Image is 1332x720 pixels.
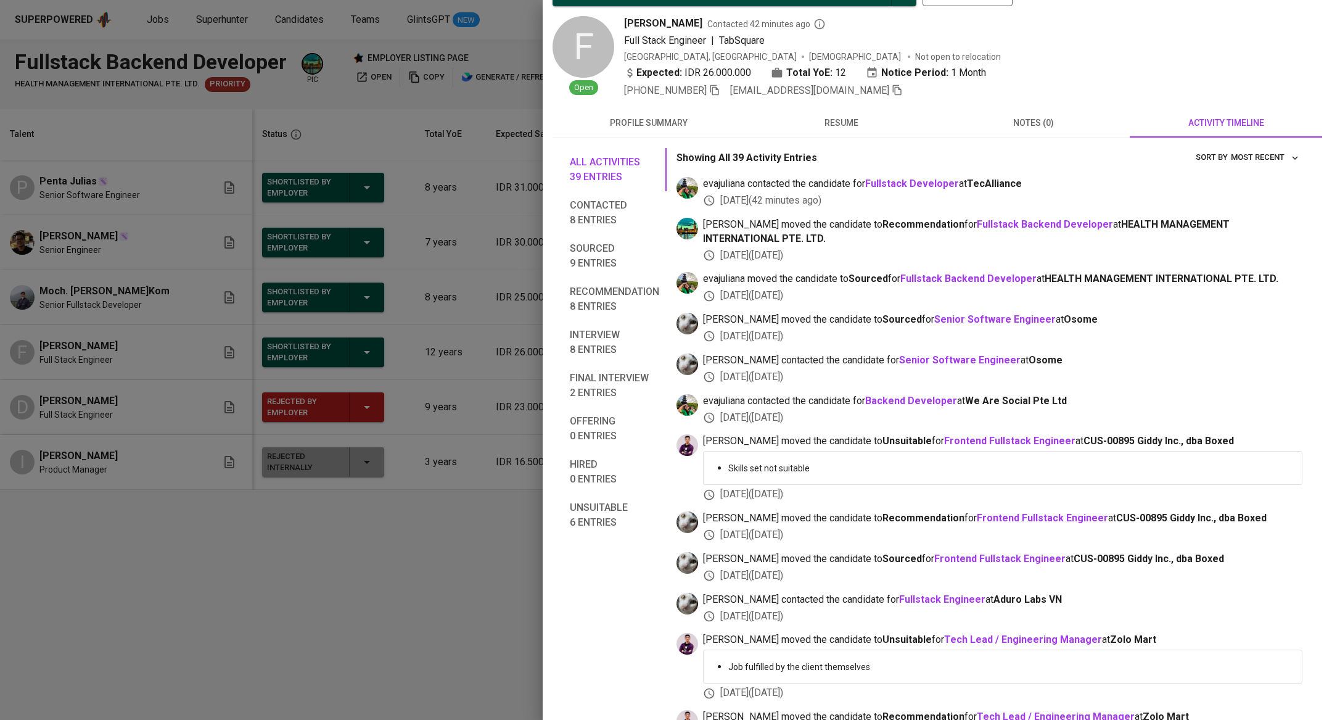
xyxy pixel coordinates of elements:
[676,434,698,456] img: erwin@glints.com
[703,177,1302,191] span: evajuliana contacted the candidate for at
[881,65,948,80] b: Notice Period:
[866,65,986,80] div: 1 Month
[676,313,698,334] img: tharisa.rizky@glints.com
[703,289,1302,303] div: [DATE] ( [DATE] )
[934,553,1066,565] a: Frontend Fullstack Engineer
[703,354,1302,368] span: [PERSON_NAME] contacted the candidate for at
[570,328,659,357] span: Interview 8 entries
[676,511,698,533] img: tharisa.rizky@glints.com
[703,511,1302,526] span: [PERSON_NAME] moved the candidate to for at
[944,634,1102,645] a: Tech Lead / Engineering Manager
[945,115,1122,131] span: notes (0)
[624,51,797,63] div: [GEOGRAPHIC_DATA], [GEOGRAPHIC_DATA]
[977,512,1108,524] a: Frontend Fullstack Engineer
[899,594,985,605] a: Fullstack Engineer
[570,284,659,314] span: Recommendation 8 entries
[703,487,1302,502] div: [DATE] ( [DATE] )
[703,272,1302,286] span: evajuliana moved the candidate to for at
[676,633,698,655] img: erwin@glints.com
[1196,152,1228,162] span: sort by
[965,395,1067,407] span: We Are Social Pte Ltd
[752,115,930,131] span: resume
[944,435,1075,447] a: Frontend Fullstack Engineer
[636,65,682,80] b: Expected:
[703,370,1302,384] div: [DATE] ( [DATE] )
[676,593,698,614] img: tharisa.rizky@glints.com
[719,35,765,46] span: TabSquare
[813,18,826,30] svg: By Batam recruiter
[882,218,964,230] b: Recommendation
[1074,553,1224,565] span: CUS-00895 Giddy Inc., dba Boxed
[1116,512,1267,524] span: CUS-00895 Giddy Inc., dba Boxed
[624,35,706,46] span: Full Stack Engineer
[1083,435,1234,447] span: CUS-00895 Giddy Inc., dba Boxed
[1137,115,1315,131] span: activity timeline
[703,593,1302,607] span: [PERSON_NAME] contacted the candidate for at
[1231,151,1299,165] span: Most Recent
[728,661,1292,673] p: Job fulfilled by the client themselves
[934,313,1056,325] a: Senior Software Engineer
[1064,313,1098,325] span: Osome
[882,553,922,565] b: Sourced
[569,82,598,94] span: Open
[900,273,1037,284] a: Fullstack Backend Developer
[624,16,702,31] span: [PERSON_NAME]
[865,178,959,189] a: Fullstack Developer
[703,552,1302,566] span: [PERSON_NAME] moved the candidate to for at
[570,241,659,271] span: Sourced 9 entries
[703,633,1302,647] span: [PERSON_NAME] moved the candidate to for at
[624,65,751,80] div: IDR 26.000.000
[977,218,1113,230] b: Fullstack Backend Developer
[835,65,846,80] span: 12
[703,313,1302,327] span: [PERSON_NAME] moved the candidate to for at
[703,434,1302,449] span: [PERSON_NAME] moved the candidate to for at
[570,414,659,444] span: Offering 0 entries
[703,218,1230,244] span: HEALTH MANAGEMENT INTERNATIONAL PTE. LTD.
[676,354,698,375] img: tharisa.rizky@glints.com
[703,194,1302,208] div: [DATE] ( 42 minutes ago )
[703,411,1302,425] div: [DATE] ( [DATE] )
[703,686,1302,700] div: [DATE] ( [DATE] )
[1110,634,1156,645] span: Zolo Mart
[560,115,738,131] span: profile summary
[1045,273,1278,284] span: HEALTH MANAGEMENT INTERNATIONAL PTE. LTD.
[882,435,932,447] b: Unsuitable
[809,51,903,63] span: [DEMOGRAPHIC_DATA]
[882,313,922,325] b: Sourced
[786,65,832,80] b: Total YoE:
[570,457,659,487] span: Hired 0 entries
[676,218,698,239] img: a5d44b89-0c59-4c54-99d0-a63b29d42bd3.jpg
[730,85,889,96] span: [EMAIL_ADDRESS][DOMAIN_NAME]
[882,512,964,524] b: Recommendation
[707,18,826,30] span: Contacted 42 minutes ago
[570,198,659,228] span: Contacted 8 entries
[703,394,1302,408] span: evajuliana contacted the candidate for at
[553,16,614,78] div: F
[703,218,1302,246] span: [PERSON_NAME] moved the candidate to for at
[849,273,888,284] b: Sourced
[570,371,659,400] span: Final interview 2 entries
[676,151,817,165] p: Showing All 39 Activity Entries
[703,528,1302,542] div: [DATE] ( [DATE] )
[882,634,932,645] b: Unsuitable
[865,395,957,407] a: Backend Developer
[728,462,1292,474] p: Skills set not suitable
[915,51,1001,63] p: Not open to relocation
[676,177,698,199] img: eva@glints.com
[624,85,707,96] span: [PHONE_NUMBER]
[899,354,1021,366] a: Senior Software Engineer
[1029,354,1063,366] span: Osome
[967,178,1022,189] span: TecAlliance
[703,569,1302,583] div: [DATE] ( [DATE] )
[703,249,1302,263] div: [DATE] ( [DATE] )
[676,552,698,574] img: tharisa.rizky@glints.com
